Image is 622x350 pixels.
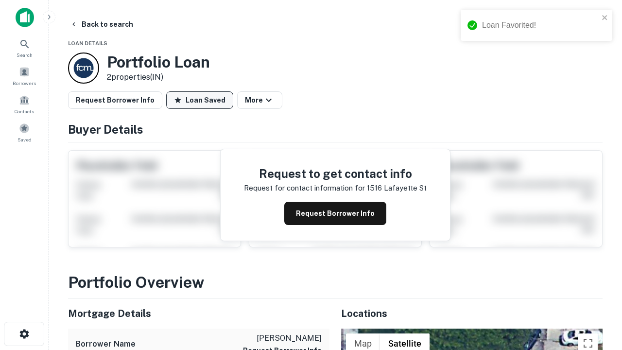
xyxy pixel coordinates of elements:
[341,306,603,321] h5: Locations
[68,121,603,138] h4: Buyer Details
[243,332,322,344] p: [PERSON_NAME]
[68,91,162,109] button: Request Borrower Info
[107,53,210,71] h3: Portfolio Loan
[3,63,46,89] a: Borrowers
[367,182,427,194] p: 1516 lafayette st
[602,14,608,23] button: close
[66,16,137,33] button: Back to search
[76,338,136,350] h6: Borrower Name
[573,241,622,288] iframe: Chat Widget
[107,71,210,83] p: 2 properties (IN)
[17,136,32,143] span: Saved
[15,107,34,115] span: Contacts
[237,91,282,109] button: More
[3,119,46,145] a: Saved
[3,35,46,61] a: Search
[482,19,599,31] div: Loan Favorited!
[166,91,233,109] button: Loan Saved
[68,271,603,294] h3: Portfolio Overview
[13,79,36,87] span: Borrowers
[244,182,365,194] p: Request for contact information for
[68,306,329,321] h5: Mortgage Details
[3,91,46,117] a: Contacts
[16,8,34,27] img: capitalize-icon.png
[68,40,107,46] span: Loan Details
[244,165,427,182] h4: Request to get contact info
[17,51,33,59] span: Search
[284,202,386,225] button: Request Borrower Info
